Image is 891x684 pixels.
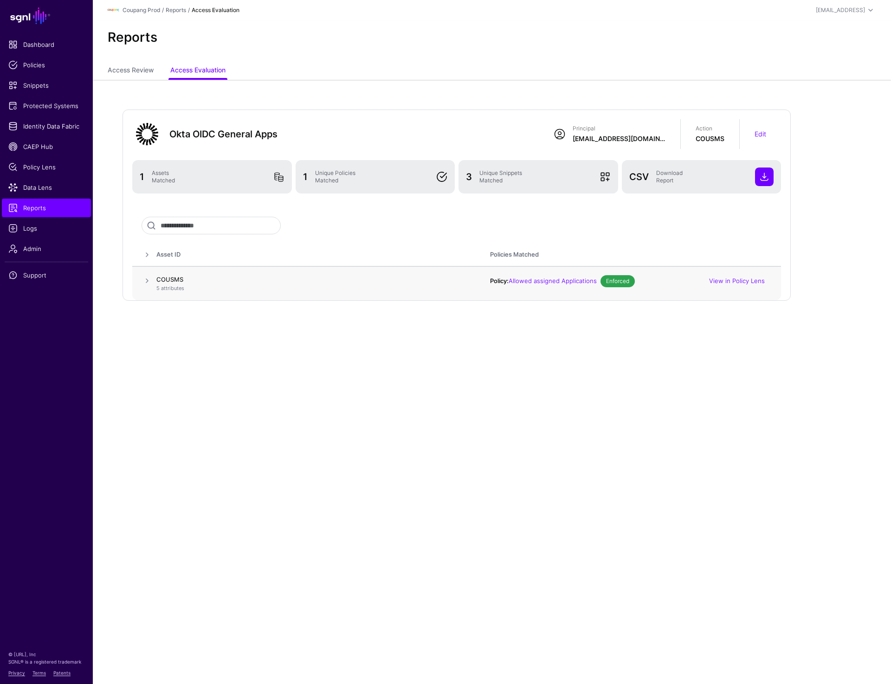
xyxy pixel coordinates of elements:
span: Admin [8,244,84,253]
div: Download Report [652,169,752,184]
div: COUSMS [696,134,724,143]
div: Action [696,125,724,132]
a: Terms [32,670,46,676]
div: 1 [136,168,148,186]
strong: Policy: [490,277,509,284]
a: Policy Lens [2,158,91,176]
span: Protected Systems [8,101,84,110]
th: Asset ID [156,244,481,266]
img: svg+xml;base64,PHN2ZyB3aWR0aD0iNjQiIGhlaWdodD0iNjQiIHZpZXdCb3g9IjAgMCA2NCA2NCIgZmlsbD0ibm9uZSIgeG... [132,119,162,149]
a: Protected Systems [2,97,91,115]
a: Allowed assigned Applications [509,277,597,284]
span: Dashboard [8,40,84,49]
a: Admin [2,239,91,258]
a: Policies [2,56,91,74]
a: CAEP Hub [2,137,91,156]
a: Reports [166,6,186,13]
div: Unique Policies Matched [311,169,433,184]
a: Patents [53,670,71,676]
h3: Okta OIDC General Apps [169,127,517,142]
div: CSV [626,168,652,186]
a: Access Evaluation [170,62,226,80]
span: Logs [8,224,84,233]
p: © [URL], Inc [8,651,84,658]
a: Edit [755,130,766,138]
a: Coupang Prod [123,6,160,13]
span: Data Lens [8,183,84,192]
div: 1 [299,168,311,186]
div: / [160,6,166,14]
a: SGNL [6,6,87,26]
span: Snippets [8,81,84,90]
span: Enforced [600,275,635,287]
div: Unique Snippets Matched [476,169,596,184]
a: Dashboard [2,35,91,54]
h2: Reports [108,30,157,45]
p: SGNL® is a registered trademark [8,658,84,665]
span: Policy Lens [8,162,84,172]
span: Policies [8,60,84,70]
span: Reports [8,203,84,213]
div: Assets Matched [148,169,270,184]
a: Snippets [2,76,91,95]
a: Reports [2,199,91,217]
a: View in Policy Lens [709,277,765,284]
th: Policies Matched [481,244,781,266]
p: 5 attributes [156,284,471,292]
a: Identity Data Fabric [2,117,91,136]
img: svg+xml;base64,PHN2ZyBpZD0iTG9nbyIgeG1sbnM9Imh0dHA6Ly93d3cudzMub3JnLzIwMDAvc3ZnIiB3aWR0aD0iMTIxLj... [108,5,119,16]
div: [EMAIL_ADDRESS] [816,6,865,14]
span: Identity Data Fabric [8,122,84,131]
a: Logs [2,219,91,238]
h4: COUSMS [156,275,471,284]
div: 3 [462,168,476,186]
span: Support [8,271,84,280]
strong: Access Evaluation [192,6,239,13]
div: [EMAIL_ADDRESS][DOMAIN_NAME] [573,134,665,143]
div: / [186,6,192,14]
span: CAEP Hub [8,142,84,151]
a: Privacy [8,670,25,676]
a: Data Lens [2,178,91,197]
div: Principal [573,125,665,132]
a: Access Review [108,62,154,80]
